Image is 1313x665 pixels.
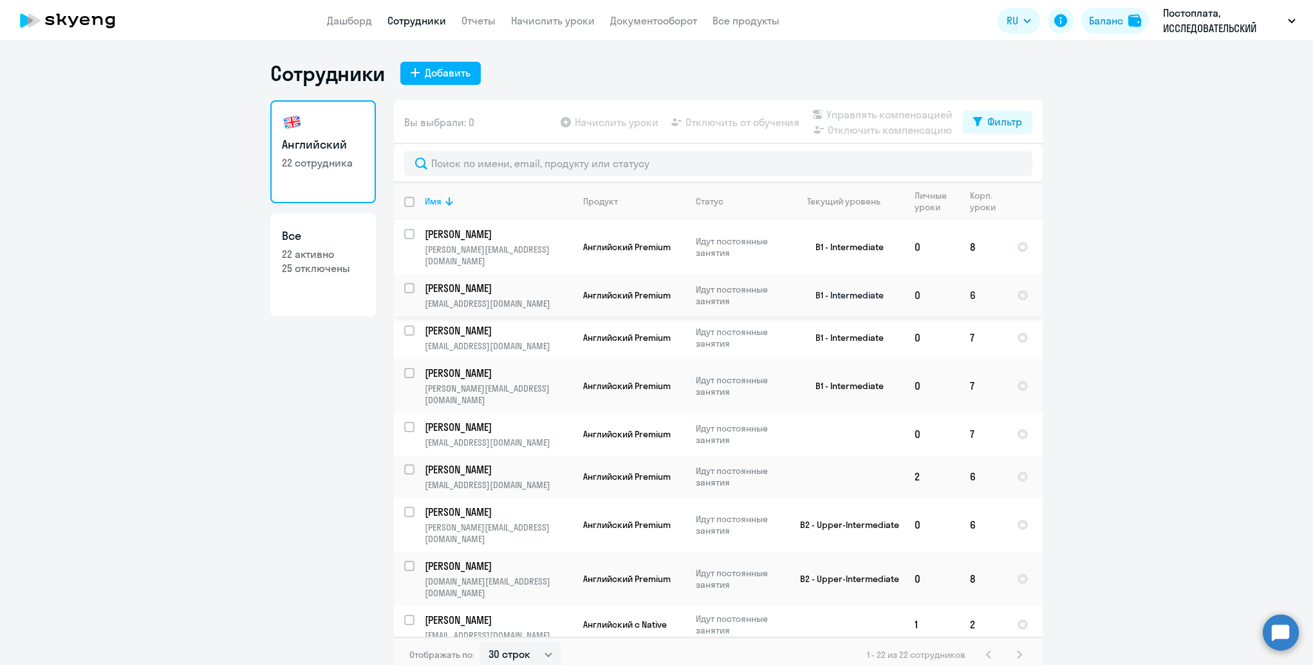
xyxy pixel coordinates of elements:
span: Отображать по: [409,649,474,660]
span: Английский с Native [583,619,667,630]
p: Идут постоянные занятия [696,567,784,590]
td: 1 [904,606,960,643]
span: Английский Premium [583,428,671,440]
td: 8 [960,552,1007,606]
span: RU [1007,13,1018,28]
span: Английский Premium [583,573,671,585]
a: [PERSON_NAME] [425,559,572,573]
p: [PERSON_NAME] [425,420,570,434]
h3: Все [282,228,364,244]
div: Добавить [425,65,470,80]
a: [PERSON_NAME] [425,323,572,338]
p: [PERSON_NAME] [425,613,570,627]
h3: Английский [282,136,364,153]
img: english [282,112,303,132]
a: [PERSON_NAME] [425,366,572,380]
a: Все22 активно25 отключены [270,214,376,316]
span: Вы выбрали: 0 [404,114,474,130]
td: 0 [904,220,960,274]
td: 6 [960,498,1007,552]
h1: Сотрудники [270,60,385,86]
p: [PERSON_NAME] [425,281,570,295]
td: 6 [960,274,1007,316]
p: Идут постоянные занятия [696,423,784,446]
button: Балансbalance [1081,8,1149,33]
td: 0 [904,498,960,552]
td: 0 [904,316,960,359]
button: Постоплата, ИССЛЕДОВАТЕЛЬСКИЙ ЦЕНТР [GEOGRAPHIC_DATA], ООО [1157,5,1302,36]
div: Статус [696,196,723,207]
p: 25 отключены [282,261,364,275]
p: Идут постоянные занятия [696,235,784,259]
td: 2 [904,455,960,498]
span: Английский Premium [583,332,671,343]
td: B1 - Intermediate [785,220,904,274]
a: Отчеты [461,14,496,27]
a: [PERSON_NAME] [425,505,572,519]
td: 0 [904,274,960,316]
span: Английский Premium [583,241,671,253]
div: Личные уроки [915,190,959,213]
td: B2 - Upper-Intermediate [785,552,904,606]
div: Имя [425,196,442,207]
td: 0 [904,359,960,413]
p: [EMAIL_ADDRESS][DOMAIN_NAME] [425,298,572,309]
p: [PERSON_NAME] [425,227,570,241]
p: 22 сотрудника [282,156,364,170]
p: [EMAIL_ADDRESS][DOMAIN_NAME] [425,340,572,352]
td: B1 - Intermediate [785,274,904,316]
p: [EMAIL_ADDRESS][DOMAIN_NAME] [425,437,572,448]
p: Идут постоянные занятия [696,465,784,488]
span: Английский Premium [583,519,671,531]
a: Дашборд [327,14,372,27]
p: [PERSON_NAME][EMAIL_ADDRESS][DOMAIN_NAME] [425,383,572,406]
td: 8 [960,220,1007,274]
p: [PERSON_NAME] [425,559,570,573]
p: Постоплата, ИССЛЕДОВАТЕЛЬСКИЙ ЦЕНТР [GEOGRAPHIC_DATA], ООО [1163,5,1283,36]
a: [PERSON_NAME] [425,227,572,241]
td: B1 - Intermediate [785,316,904,359]
td: 7 [960,359,1007,413]
a: Все продукты [712,14,779,27]
p: Идут постоянные занятия [696,326,784,349]
p: Идут постоянные занятия [696,613,784,636]
p: [PERSON_NAME][EMAIL_ADDRESS][DOMAIN_NAME] [425,522,572,545]
p: Идут постоянные занятия [696,374,784,397]
td: 7 [960,316,1007,359]
div: Баланс [1089,13,1123,28]
p: 22 активно [282,247,364,261]
a: Начислить уроки [511,14,595,27]
button: RU [998,8,1040,33]
p: [PERSON_NAME] [425,323,570,338]
div: Корп. уроки [970,190,1006,213]
div: Фильтр [987,114,1022,129]
a: [PERSON_NAME] [425,420,572,434]
p: [PERSON_NAME][EMAIL_ADDRESS][DOMAIN_NAME] [425,244,572,267]
span: Английский Premium [583,380,671,392]
p: [PERSON_NAME] [425,505,570,519]
td: B2 - Upper-Intermediate [785,498,904,552]
a: [PERSON_NAME] [425,613,572,627]
p: [EMAIL_ADDRESS][DOMAIN_NAME] [425,630,572,641]
p: [PERSON_NAME] [425,366,570,380]
td: B1 - Intermediate [785,359,904,413]
input: Поиск по имени, email, продукту или статусу [404,150,1032,176]
span: Английский Premium [583,471,671,482]
div: Текущий уровень [795,196,904,207]
a: Сотрудники [387,14,446,27]
p: Идут постоянные занятия [696,513,784,536]
div: Текущий уровень [807,196,880,207]
div: Продукт [583,196,618,207]
td: 2 [960,606,1007,643]
p: Идут постоянные занятия [696,284,784,307]
td: 0 [904,552,960,606]
a: [PERSON_NAME] [425,281,572,295]
p: [DOMAIN_NAME][EMAIL_ADDRESS][DOMAIN_NAME] [425,576,572,599]
a: Английский22 сотрудника [270,100,376,203]
img: balance [1128,14,1141,27]
span: Английский Premium [583,289,671,301]
td: 7 [960,413,1007,455]
p: [EMAIL_ADDRESS][DOMAIN_NAME] [425,479,572,491]
button: Добавить [400,62,481,85]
